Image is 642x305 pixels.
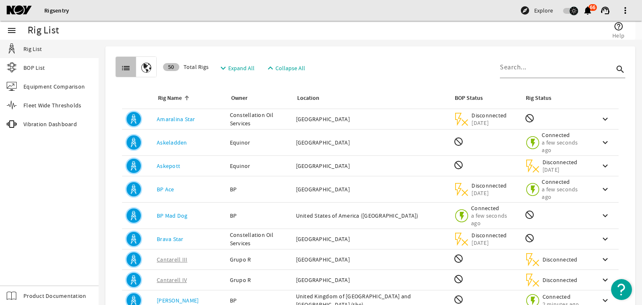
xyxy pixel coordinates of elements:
mat-icon: explore [520,5,530,15]
div: [GEOGRAPHIC_DATA] [296,115,447,123]
mat-icon: expand_more [218,63,225,73]
div: [GEOGRAPHIC_DATA] [296,235,447,243]
span: Vibration Dashboard [23,120,77,128]
div: 50 [163,63,179,71]
mat-icon: keyboard_arrow_down [600,137,610,147]
span: a few seconds ago [542,186,587,201]
mat-icon: Rig Monitoring not available for this rig [525,113,535,123]
div: Rig List [28,26,59,35]
div: United States of America ([GEOGRAPHIC_DATA]) [296,211,447,220]
div: BP [230,296,289,305]
div: Constellation Oil Services [230,231,289,247]
i: search [615,64,625,74]
div: BP [230,185,289,193]
mat-icon: BOP Monitoring not available for this rig [453,295,464,305]
mat-icon: help_outline [614,21,624,31]
mat-icon: support_agent [600,5,610,15]
span: Total Rigs [163,63,209,71]
button: Open Resource Center [611,279,632,300]
button: Collapse All [262,61,308,76]
mat-icon: keyboard_arrow_down [600,184,610,194]
span: Connected [543,293,579,300]
span: Product Documentation [23,292,86,300]
mat-icon: keyboard_arrow_down [600,211,610,221]
span: Disconnected [543,276,578,284]
a: Brava Star [157,235,183,243]
a: Rigsentry [44,7,69,15]
div: Owner [230,94,286,103]
mat-icon: expand_less [265,63,272,73]
div: Grupo R [230,255,289,264]
a: [PERSON_NAME] [157,297,199,304]
a: BP Mad Dog [157,212,188,219]
mat-icon: keyboard_arrow_down [600,254,610,264]
button: Explore [517,4,556,17]
a: BP Ace [157,186,174,193]
span: [DATE] [543,166,578,173]
div: [GEOGRAPHIC_DATA] [296,162,447,170]
mat-icon: notifications [583,5,593,15]
div: Grupo R [230,276,289,284]
span: a few seconds ago [471,212,516,227]
span: a few seconds ago [542,139,587,154]
div: Location [296,94,444,103]
div: [GEOGRAPHIC_DATA] [296,185,447,193]
div: [GEOGRAPHIC_DATA] [296,138,447,147]
mat-icon: keyboard_arrow_down [600,275,610,285]
span: Connected [471,204,516,212]
span: BOP List [23,64,45,72]
mat-icon: list [121,63,131,73]
div: BOP Status [455,94,483,103]
a: Askeladden [157,139,187,146]
div: BP [230,211,289,220]
mat-icon: vibration [7,119,17,129]
span: Connected [542,178,587,186]
button: more_vert [615,0,635,20]
span: Fleet Wide Thresholds [23,101,81,109]
a: Cantarell III [157,256,187,263]
mat-icon: BOP Monitoring not available for this rig [453,137,464,147]
button: Expand All [215,61,258,76]
div: Owner [231,94,247,103]
span: [DATE] [471,119,507,127]
button: 66 [583,6,592,15]
span: Help [612,31,624,40]
mat-icon: Rig Monitoring not available for this rig [525,233,535,243]
span: Expand All [228,64,255,72]
a: Amaralina Star [157,115,195,123]
mat-icon: BOP Monitoring not available for this rig [453,254,464,264]
mat-icon: Rig Monitoring not available for this rig [525,210,535,220]
span: Disconnected [471,112,507,119]
span: Disconnected [471,231,507,239]
span: Disconnected [543,256,578,263]
span: [DATE] [471,239,507,247]
span: Connected [542,131,587,139]
div: Constellation Oil Services [230,111,289,127]
div: Rig Name [158,94,182,103]
div: Rig Status [526,94,551,103]
span: Disconnected [471,182,507,189]
div: [GEOGRAPHIC_DATA] [296,255,447,264]
div: Equinor [230,138,289,147]
span: Explore [534,6,553,15]
span: Equipment Comparison [23,82,85,91]
span: [DATE] [471,189,507,197]
span: Disconnected [543,158,578,166]
mat-icon: keyboard_arrow_down [600,161,610,171]
span: Rig List [23,45,42,53]
mat-icon: BOP Monitoring not available for this rig [453,160,464,170]
mat-icon: keyboard_arrow_down [600,234,610,244]
mat-icon: keyboard_arrow_down [600,114,610,124]
a: Askepott [157,162,180,170]
input: Search... [500,62,614,72]
div: Rig Name [157,94,220,103]
mat-icon: menu [7,25,17,36]
div: Equinor [230,162,289,170]
span: Collapse All [275,64,305,72]
div: [GEOGRAPHIC_DATA] [296,276,447,284]
mat-icon: BOP Monitoring not available for this rig [453,274,464,284]
div: Location [297,94,319,103]
a: Cantarell IV [157,276,187,284]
